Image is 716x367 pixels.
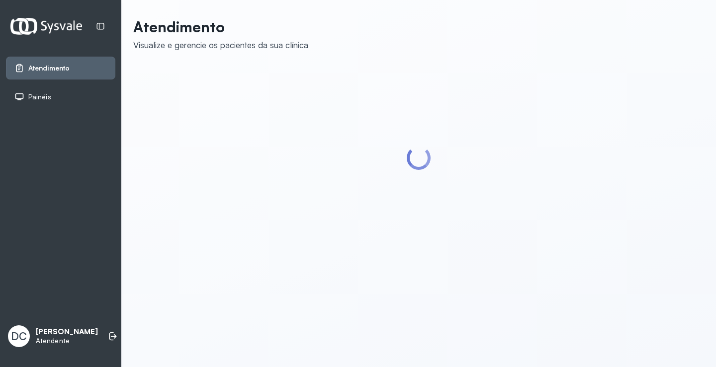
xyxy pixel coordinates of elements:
a: Atendimento [14,63,107,73]
span: Atendimento [28,64,70,73]
img: Logotipo do estabelecimento [10,18,82,34]
p: Atendente [36,337,98,345]
p: Atendimento [133,18,308,36]
span: Painéis [28,93,51,101]
div: Visualize e gerencie os pacientes da sua clínica [133,40,308,50]
p: [PERSON_NAME] [36,327,98,337]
